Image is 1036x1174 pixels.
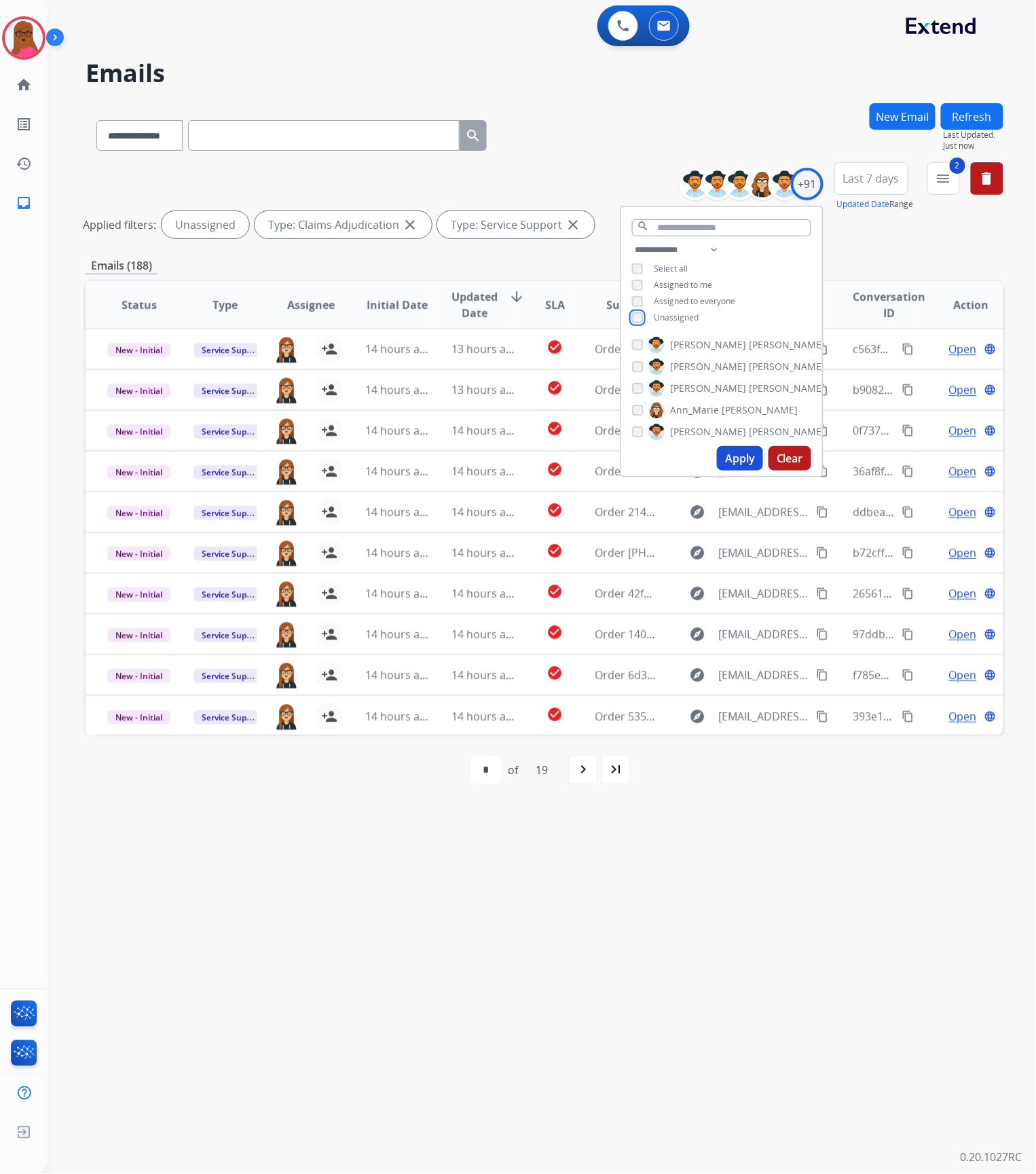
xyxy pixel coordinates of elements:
[902,587,914,600] mat-icon: content_copy
[321,504,337,520] mat-icon: person_add
[941,103,1003,130] button: Refresh
[107,547,170,561] span: New - Initial
[107,628,170,642] span: New - Initial
[274,580,299,607] img: agent-avatar
[193,710,271,724] span: Service Support
[16,116,32,132] mat-icon: list_alt
[547,706,563,722] mat-icon: check_circle
[321,422,337,439] mat-icon: person_add
[451,667,519,682] span: 14 hours ago
[274,703,299,730] img: agent-avatar
[107,710,170,724] span: New - Initial
[949,667,977,683] span: Open
[749,338,825,352] span: [PERSON_NAME]
[984,710,997,722] mat-icon: language
[816,710,828,722] mat-icon: content_copy
[193,628,271,642] span: Service Support
[791,168,824,200] div: +91
[902,710,914,722] mat-icon: content_copy
[565,217,581,233] mat-icon: close
[719,504,809,520] span: [EMAIL_ADDRESS][DOMAIN_NAME]
[670,425,746,439] span: [PERSON_NAME]
[949,585,977,602] span: Open
[595,342,834,356] span: Order a953a1fa-4c62-49ea-a6e8-a5d0bbaab78f
[902,465,914,477] mat-icon: content_copy
[162,211,249,238] div: Unassigned
[595,667,832,682] span: Order 6d318c84-8338-41f7-b8a5-c36b4bfbcce8
[949,463,977,479] span: Open
[949,545,977,561] span: Open
[547,583,563,600] mat-icon: check_circle
[595,627,839,642] span: Order 140dae6d-d14a-4cc3-9dd0-d55476c8a53a
[917,281,1003,329] th: Action
[365,423,432,438] span: 14 hours ago
[927,162,960,195] button: 2
[107,506,170,520] span: New - Initial
[837,198,914,210] span: Range
[722,403,798,417] span: [PERSON_NAME]
[984,424,997,437] mat-icon: language
[437,211,595,238] div: Type: Service Support
[719,708,809,724] span: [EMAIL_ADDRESS][DOMAIN_NAME]
[654,312,699,323] span: Unassigned
[365,586,432,601] span: 14 hours ago
[984,465,997,477] mat-icon: language
[670,382,746,395] span: [PERSON_NAME]
[451,464,519,479] span: 14 hours ago
[949,422,977,439] span: Open
[451,423,519,438] span: 14 hours ago
[547,461,563,477] mat-icon: check_circle
[816,669,828,681] mat-icon: content_copy
[287,297,335,313] span: Assignee
[367,297,428,313] span: Initial Date
[595,505,689,519] span: Order 2145168799
[769,446,811,471] button: Clear
[637,220,649,232] mat-icon: search
[984,547,997,559] mat-icon: language
[749,425,825,439] span: [PERSON_NAME]
[719,667,809,683] span: [EMAIL_ADDRESS][DOMAIN_NAME]
[984,587,997,600] mat-icon: language
[749,382,825,395] span: [PERSON_NAME]
[321,463,337,479] mat-icon: person_add
[321,382,337,398] mat-icon: person_add
[608,762,624,778] mat-icon: last_page
[984,343,997,355] mat-icon: language
[870,103,936,130] button: New Email
[595,423,832,438] span: Order 409f1bc3-c167-4d42-b2f7-4cc59b1a974d
[86,60,1003,87] h2: Emails
[107,465,170,479] span: New - Initial
[83,217,156,233] p: Applied filters:
[321,341,337,357] mat-icon: person_add
[107,587,170,602] span: New - Initial
[193,343,271,357] span: Service Support
[274,539,299,566] img: agent-avatar
[193,465,271,479] span: Service Support
[212,297,238,313] span: Type
[5,19,43,57] img: avatar
[255,211,432,238] div: Type: Claims Adjudication
[465,128,481,144] mat-icon: search
[979,170,995,187] mat-icon: delete
[451,342,519,356] span: 13 hours ago
[525,756,559,784] div: 19
[949,341,977,357] span: Open
[193,506,271,520] span: Service Support
[274,417,299,444] img: agent-avatar
[816,628,828,640] mat-icon: content_copy
[595,545,722,560] span: Order [PHONE_NUMBER]
[689,667,705,683] mat-icon: explore
[689,585,705,602] mat-icon: explore
[508,289,525,305] mat-icon: arrow_downward
[607,297,647,313] span: Subject
[451,586,519,601] span: 14 hours ago
[321,585,337,602] mat-icon: person_add
[654,295,735,307] span: Assigned to everyone
[365,545,432,560] span: 14 hours ago
[670,338,746,352] span: [PERSON_NAME]
[274,376,299,403] img: agent-avatar
[984,669,997,681] mat-icon: language
[321,545,337,561] mat-icon: person_add
[944,130,1003,141] span: Last Updated:
[719,626,809,642] span: [EMAIL_ADDRESS][DOMAIN_NAME]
